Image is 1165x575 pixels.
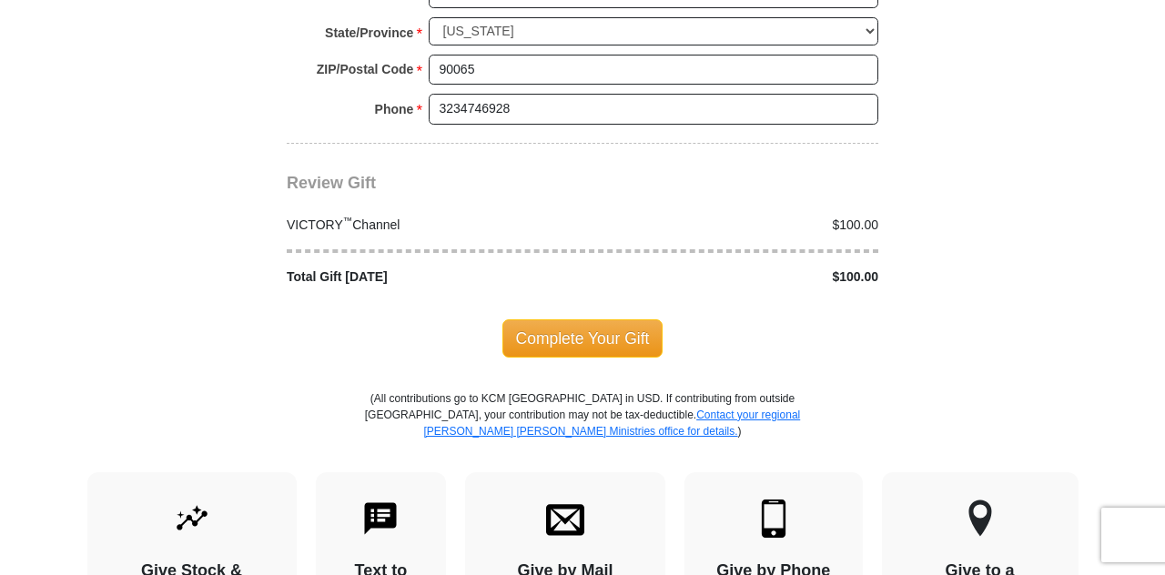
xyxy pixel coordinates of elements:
[582,267,888,287] div: $100.00
[317,56,414,82] strong: ZIP/Postal Code
[343,215,353,226] sup: ™
[361,499,400,538] img: text-to-give.svg
[582,216,888,235] div: $100.00
[546,499,584,538] img: envelope.svg
[502,319,664,358] span: Complete Your Gift
[364,390,801,472] p: (All contributions go to KCM [GEOGRAPHIC_DATA] in USD. If contributing from outside [GEOGRAPHIC_D...
[287,174,376,192] span: Review Gift
[278,216,583,235] div: VICTORY Channel
[423,409,800,438] a: Contact your regional [PERSON_NAME] [PERSON_NAME] Ministries office for details.
[278,267,583,287] div: Total Gift [DATE]
[755,499,793,538] img: mobile.svg
[375,96,414,122] strong: Phone
[325,20,413,45] strong: State/Province
[173,499,211,538] img: give-by-stock.svg
[967,499,993,538] img: other-region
